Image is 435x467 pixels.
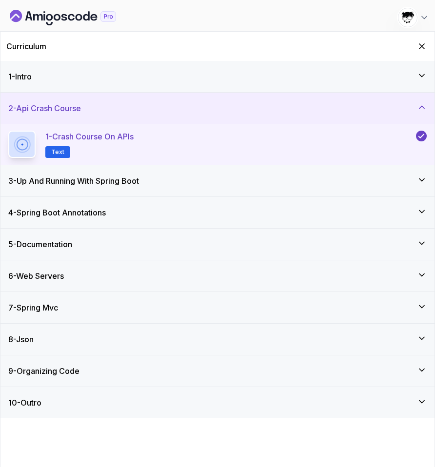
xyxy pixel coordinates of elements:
button: 1-Intro [0,61,435,92]
h3: 8 - Json [8,333,34,345]
h3: 7 - Spring Mvc [8,302,58,313]
p: 1 - Crash Course on APIs [45,131,134,142]
button: 5-Documentation [0,229,435,260]
button: 9-Organizing Code [0,355,435,387]
img: user profile image [398,8,417,27]
h3: 9 - Organizing Code [8,365,79,377]
button: 4-Spring Boot Annotations [0,197,435,228]
a: Dashboard [10,10,138,25]
button: 10-Outro [0,387,435,418]
h3: 1 - Intro [8,71,32,82]
h3: 4 - Spring Boot Annotations [8,207,106,218]
button: 1-Crash Course on APIsText [8,131,427,158]
h3: 2 - Api Crash Course [8,102,81,114]
button: 7-Spring Mvc [0,292,435,323]
button: Hide Curriculum for mobile [415,39,429,53]
button: 6-Web Servers [0,260,435,292]
button: 2-Api Crash Course [0,93,435,124]
button: 8-Json [0,324,435,355]
h2: Curriculum [6,40,46,52]
button: 3-Up And Running With Spring Boot [0,165,435,196]
h3: 6 - Web Servers [8,270,64,282]
h3: 10 - Outro [8,397,41,409]
span: Text [51,148,64,156]
h3: 5 - Documentation [8,238,72,250]
h3: 3 - Up And Running With Spring Boot [8,175,139,187]
button: user profile image [398,8,429,27]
